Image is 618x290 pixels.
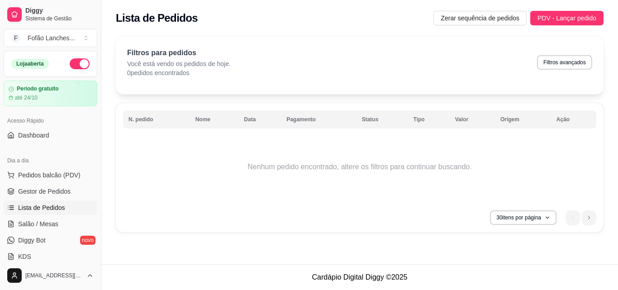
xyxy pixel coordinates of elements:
th: Origem [495,110,551,128]
a: KDS [4,249,97,264]
span: PDV - Lançar pedido [537,13,596,23]
span: Lista de Pedidos [18,203,65,212]
footer: Cardápio Digital Diggy © 2025 [101,264,618,290]
button: [EMAIL_ADDRESS][DOMAIN_NAME] [4,265,97,286]
a: Gestor de Pedidos [4,184,97,199]
button: 30itens por página [490,210,556,225]
div: Fofão Lanches ... [28,33,75,43]
a: Período gratuitoaté 24/10 [4,81,97,106]
span: [EMAIL_ADDRESS][DOMAIN_NAME] [25,272,83,279]
button: Zerar sequência de pedidos [433,11,527,25]
p: 0 pedidos encontrados [127,68,231,77]
article: Período gratuito [17,86,59,92]
span: Pedidos balcão (PDV) [18,171,81,180]
th: Valor [450,110,495,128]
button: PDV - Lançar pedido [530,11,604,25]
span: Dashboard [18,131,49,140]
button: Pedidos balcão (PDV) [4,168,97,182]
th: N. pedido [123,110,190,128]
span: Zerar sequência de pedidos [441,13,519,23]
span: Diggy Bot [18,236,46,245]
div: Dia a dia [4,153,97,168]
th: Data [238,110,281,128]
span: Diggy [25,7,94,15]
p: Você está vendo os pedidos de hoje. [127,59,231,68]
a: Salão / Mesas [4,217,97,231]
td: Nenhum pedido encontrado, altere os filtros para continuar buscando. [123,131,596,203]
a: DiggySistema de Gestão [4,4,97,25]
span: Sistema de Gestão [25,15,94,22]
nav: pagination navigation [561,206,601,229]
th: Nome [190,110,239,128]
button: Filtros avançados [537,55,592,70]
span: KDS [18,252,31,261]
span: Gestor de Pedidos [18,187,71,196]
li: next page button [582,210,596,225]
a: Lista de Pedidos [4,200,97,215]
th: Pagamento [281,110,356,128]
p: Filtros para pedidos [127,48,231,58]
span: Salão / Mesas [18,219,58,228]
div: Loja aberta [11,59,49,69]
article: até 24/10 [15,94,38,101]
span: F [11,33,20,43]
th: Status [357,110,408,128]
div: Acesso Rápido [4,114,97,128]
th: Ação [551,110,596,128]
a: Dashboard [4,128,97,143]
a: Diggy Botnovo [4,233,97,247]
button: Alterar Status [70,58,90,69]
th: Tipo [408,110,450,128]
h2: Lista de Pedidos [116,11,198,25]
button: Select a team [4,29,97,47]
